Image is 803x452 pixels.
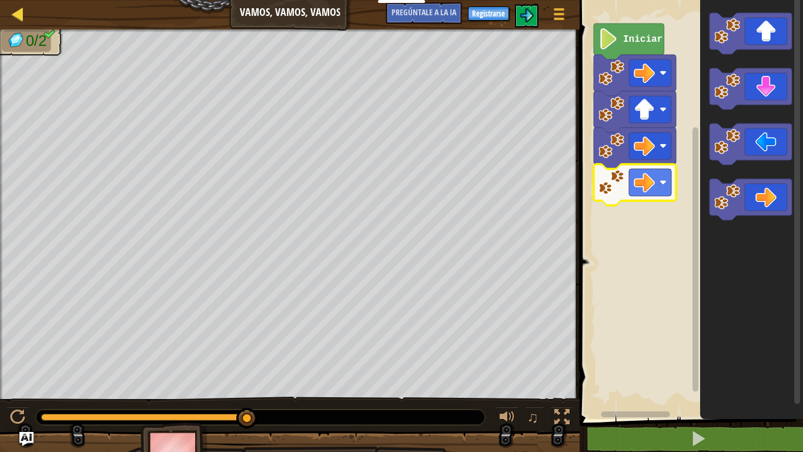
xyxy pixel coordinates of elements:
button: Mostrar menú del juego [544,2,574,30]
text: Iniciar [623,34,663,45]
font: ♫ [527,408,539,426]
button: Alternativa pantalla completa. [550,407,574,431]
font: 0/2 [26,32,47,49]
font: Pregúntale a la IA [392,6,456,18]
button: Pregúntale a la IA [19,432,34,446]
button: ♫ [525,407,545,431]
button: Ctrl + P: Play [6,407,29,431]
font: Registrarse [472,8,505,19]
button: Ajustar volumen [496,407,519,431]
button: $t('nivel_de_juego.siguiente_nivel') [515,4,538,28]
button: Registrarse [468,6,509,21]
li: Recoge las gemas. [2,30,51,52]
button: Pregúntale a la IA [386,2,462,24]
